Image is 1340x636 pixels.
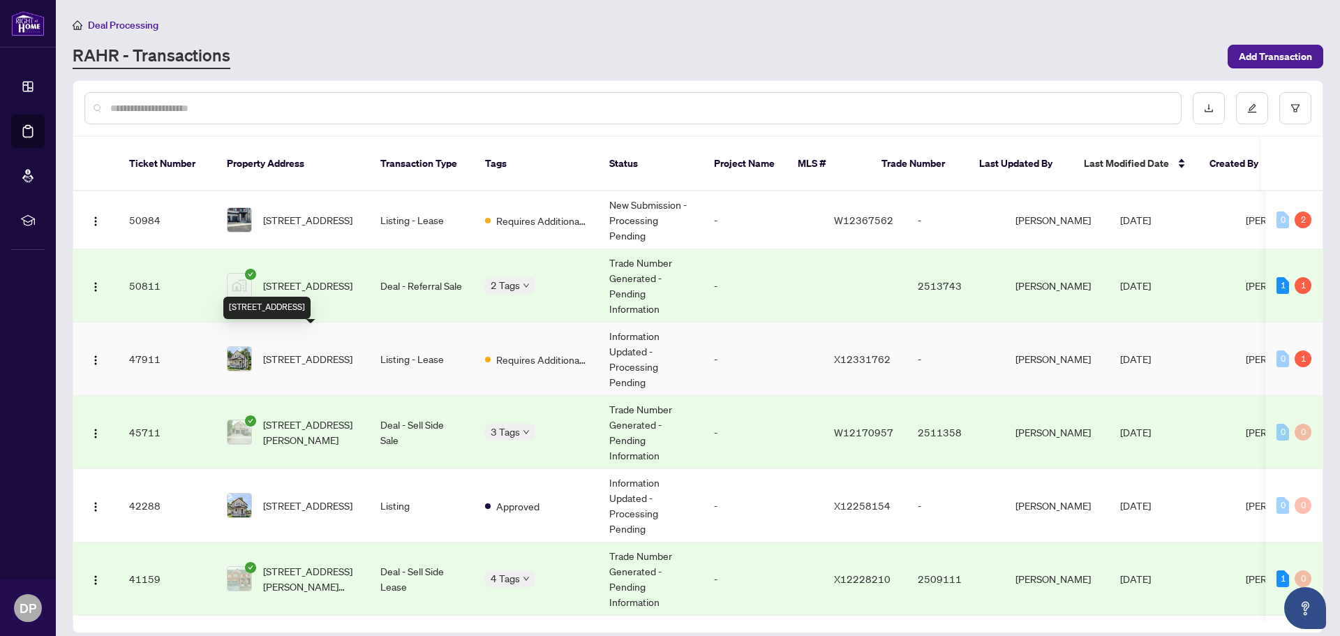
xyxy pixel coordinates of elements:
span: X12331762 [834,353,891,365]
button: Add Transaction [1228,45,1323,68]
button: edit [1236,92,1268,124]
span: Last Modified Date [1084,156,1169,171]
span: Deal Processing [88,19,158,31]
div: 0 [1276,497,1289,514]
span: check-circle [245,269,256,280]
td: - [703,249,823,323]
button: Logo [84,209,107,231]
span: [PERSON_NAME] [1246,279,1321,292]
td: Listing - Lease [369,323,474,396]
div: 1 [1295,277,1311,294]
td: 41159 [118,542,216,616]
td: 2513743 [907,249,1004,323]
img: Logo [90,501,101,512]
th: Transaction Type [369,137,474,191]
div: 0 [1295,497,1311,514]
div: 0 [1276,212,1289,228]
td: Listing [369,469,474,542]
span: check-circle [245,415,256,427]
td: New Submission - Processing Pending [598,191,703,249]
th: Property Address [216,137,369,191]
td: Trade Number Generated - Pending Information [598,249,703,323]
span: edit [1247,103,1257,113]
th: Last Updated By [968,137,1073,191]
td: Deal - Referral Sale [369,249,474,323]
span: down [523,282,530,289]
div: 0 [1295,424,1311,441]
span: [PERSON_NAME] [1246,214,1321,226]
img: Logo [90,355,101,366]
img: thumbnail-img [228,208,251,232]
span: home [73,20,82,30]
td: - [703,469,823,542]
th: Trade Number [870,137,968,191]
td: Deal - Sell Side Lease [369,542,474,616]
td: Listing - Lease [369,191,474,249]
td: 2511358 [907,396,1004,469]
td: [PERSON_NAME] [1004,323,1109,396]
span: 2 Tags [491,277,520,293]
span: down [523,429,530,436]
td: - [907,469,1004,542]
th: Created By [1198,137,1282,191]
td: [PERSON_NAME] [1004,191,1109,249]
span: [PERSON_NAME] [1246,572,1321,585]
button: download [1193,92,1225,124]
span: [DATE] [1120,572,1151,585]
td: 45711 [118,396,216,469]
th: Ticket Number [118,137,216,191]
th: MLS # [787,137,870,191]
div: 0 [1295,570,1311,587]
div: 1 [1276,277,1289,294]
th: Status [598,137,703,191]
img: logo [11,10,45,36]
img: Logo [90,216,101,227]
td: 47911 [118,323,216,396]
th: Tags [474,137,598,191]
button: Logo [84,421,107,443]
td: Deal - Sell Side Sale [369,396,474,469]
span: [STREET_ADDRESS] [263,351,352,367]
span: Approved [496,498,539,514]
img: thumbnail-img [228,494,251,517]
th: Project Name [703,137,787,191]
td: [PERSON_NAME] [1004,396,1109,469]
img: thumbnail-img [228,567,251,591]
span: [DATE] [1120,499,1151,512]
td: - [907,191,1004,249]
img: Logo [90,428,101,439]
td: [PERSON_NAME] [1004,469,1109,542]
span: 4 Tags [491,570,520,586]
img: Logo [90,281,101,293]
div: 0 [1276,350,1289,367]
span: [DATE] [1120,426,1151,438]
span: [DATE] [1120,353,1151,365]
button: Logo [84,568,107,590]
span: down [523,575,530,582]
span: download [1204,103,1214,113]
button: Logo [84,494,107,517]
div: [STREET_ADDRESS] [223,297,311,319]
td: [PERSON_NAME] [1004,249,1109,323]
span: Requires Additional Docs [496,352,587,367]
td: Trade Number Generated - Pending Information [598,396,703,469]
span: [STREET_ADDRESS] [263,278,352,293]
button: Logo [84,348,107,370]
span: W12170957 [834,426,893,438]
td: 50984 [118,191,216,249]
span: [STREET_ADDRESS] [263,212,352,228]
span: [STREET_ADDRESS][PERSON_NAME] [263,417,358,448]
span: [PERSON_NAME] [1246,426,1321,438]
span: DP [20,598,36,618]
button: Open asap [1284,587,1326,629]
td: 50811 [118,249,216,323]
img: thumbnail-img [228,347,251,371]
span: Requires Additional Docs [496,213,587,228]
td: Trade Number Generated - Pending Information [598,542,703,616]
span: [PERSON_NAME] [1246,353,1321,365]
span: 3 Tags [491,424,520,440]
button: Logo [84,274,107,297]
div: 1 [1295,350,1311,367]
span: X12228210 [834,572,891,585]
img: thumbnail-img [228,274,251,297]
